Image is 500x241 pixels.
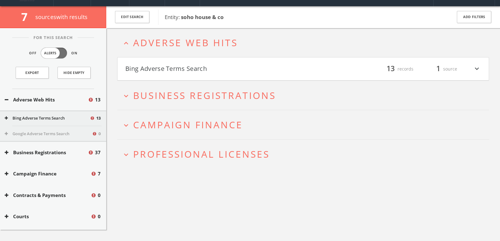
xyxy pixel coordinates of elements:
button: Hide Empty [57,67,91,79]
span: 0 [98,131,101,137]
button: expand_moreProfessional Licenses [122,149,489,159]
span: For This Search [29,35,77,41]
span: Off [29,51,37,56]
button: Bing Adverse Terms Search [5,115,90,121]
button: Contracts & Payments [5,192,91,199]
span: 1 [433,63,443,74]
button: Google Adverse Terms Search [5,131,92,137]
button: Edit Search [115,11,149,23]
span: Adverse Web Hits [133,36,238,49]
div: source [420,64,457,74]
i: expand_more [473,64,481,74]
b: soho house & co [181,13,224,21]
i: expand_less [122,39,130,47]
span: 13 [95,96,101,103]
span: source s with results [35,13,88,21]
button: expand_moreBusiness Registrations [122,90,489,101]
span: On [71,51,77,56]
span: Entity: [165,13,224,21]
button: expand_moreCampaign Finance [122,120,489,130]
span: 0 [98,213,101,220]
span: 7 [21,9,33,24]
button: Business Registrations [5,149,88,156]
span: Professional Licenses [133,148,270,160]
a: Export [16,67,49,79]
span: Business Registrations [133,89,276,102]
span: 13 [384,63,397,74]
i: expand_more [122,150,130,159]
i: expand_more [122,121,130,130]
button: Add Filters [457,11,491,23]
span: 13 [96,115,101,121]
i: expand_more [122,92,130,100]
button: Adverse Web Hits [5,96,88,103]
span: 0 [98,192,101,199]
button: expand_lessAdverse Web Hits [122,37,489,48]
span: 37 [95,149,101,156]
button: Bing Adverse Terms Search [125,64,303,74]
button: Courts [5,213,91,220]
span: Campaign Finance [133,118,243,131]
div: records [376,64,413,74]
span: 7 [98,170,101,177]
button: Campaign Finance [5,170,91,177]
